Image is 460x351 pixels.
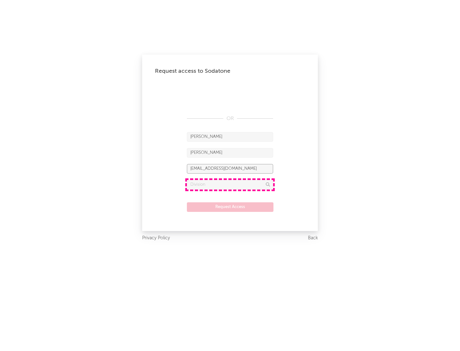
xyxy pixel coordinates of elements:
[187,202,273,212] button: Request Access
[155,67,305,75] div: Request access to Sodatone
[187,132,273,142] input: First Name
[187,180,273,190] input: Division
[187,164,273,174] input: Email
[308,234,318,242] a: Back
[142,234,170,242] a: Privacy Policy
[187,115,273,123] div: OR
[187,148,273,158] input: Last Name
